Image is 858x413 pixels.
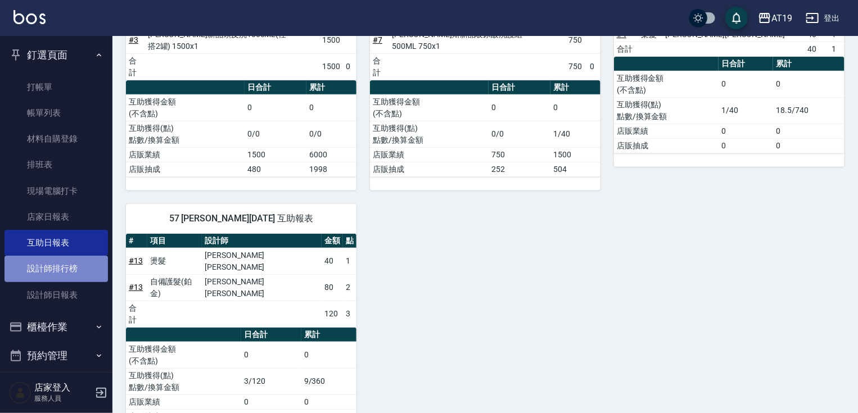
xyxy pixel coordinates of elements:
td: 店販抽成 [614,138,719,153]
td: 0 [343,53,356,80]
a: 店家日報表 [4,204,108,230]
td: 合計 [370,53,389,80]
button: 登出 [801,8,845,29]
td: 1500 [319,27,343,53]
td: 0 [773,71,845,97]
a: 設計師排行榜 [4,256,108,282]
td: 0/0 [489,121,550,147]
th: 日合計 [245,80,306,95]
td: 504 [550,162,600,176]
td: 0 [245,94,306,121]
span: 57 [PERSON_NAME][DATE] 互助報表 [139,213,343,224]
th: 累計 [306,80,356,95]
td: 合計 [126,53,145,80]
th: 日合計 [241,328,301,342]
h5: 店家登入 [34,382,92,393]
td: 燙髮 [147,248,202,274]
td: 自備護髮(鉑金) [147,274,202,301]
td: 0 [773,138,845,153]
td: 0 [550,94,600,121]
a: 設計師日報表 [4,282,108,308]
img: Logo [13,10,46,24]
button: save [725,7,748,29]
td: 店販業績 [614,124,719,138]
a: 互助日報表 [4,230,108,256]
button: 釘選頁面 [4,40,108,70]
button: 預約管理 [4,341,108,370]
td: 店販業績 [126,147,245,162]
table: a dense table [370,80,600,177]
td: 0 [241,342,301,368]
button: 報表及分析 [4,370,108,400]
td: 互助獲得(點) 點數/換算金額 [126,121,245,147]
td: 750 [566,27,587,53]
td: 合計 [126,301,147,327]
th: # [126,234,147,248]
td: [PERSON_NAME][PERSON_NAME] [202,248,322,274]
td: 252 [489,162,550,176]
td: 1/40 [550,121,600,147]
td: 互助獲得(點) 點數/換算金額 [614,97,719,124]
th: 金額 [322,234,343,248]
td: 18.5/740 [773,97,845,124]
td: [PERSON_NAME][PERSON_NAME] [202,274,322,301]
td: 店販業績 [126,394,241,409]
th: 日合計 [719,57,773,71]
a: #13 [129,256,143,265]
td: 店販業績 [370,147,489,162]
a: #4 [617,30,626,39]
table: a dense table [614,57,845,153]
a: 排班表 [4,152,108,178]
td: 750 [566,53,587,80]
td: 0/0 [306,121,356,147]
td: 1998 [306,162,356,176]
table: a dense table [126,234,356,328]
td: 1/40 [719,97,773,124]
td: 0 [719,71,773,97]
td: 合計 [614,42,638,56]
td: 互助獲得金額 (不含點) [126,94,245,121]
table: a dense table [370,13,600,80]
th: 點 [343,234,356,248]
td: 互助獲得(點) 點數/換算金額 [370,121,489,147]
td: 0 [719,138,773,153]
td: 6000 [306,147,356,162]
td: 120 [322,301,343,327]
td: [PERSON_NAME]斯新品玻尿酸洗護組500ML 750x1 [389,27,536,53]
table: a dense table [126,13,356,80]
button: AT19 [753,7,797,30]
div: AT19 [771,11,792,25]
button: 櫃檯作業 [4,312,108,342]
td: 1500 [245,147,306,162]
td: 0 [773,124,845,138]
td: 店販抽成 [126,162,245,176]
a: #13 [129,283,143,292]
a: 打帳單 [4,74,108,100]
td: 1 [829,42,845,56]
td: 互助獲得金額 (不含點) [614,71,719,97]
td: 互助獲得金額 (不含點) [126,342,241,368]
th: 設計師 [202,234,322,248]
td: 1500 [550,147,600,162]
a: #3 [129,35,138,44]
a: 材料自購登錄 [4,126,108,152]
td: 9/360 [301,368,356,394]
th: 累計 [301,328,356,342]
th: 累計 [773,57,845,71]
td: 40 [322,248,343,274]
td: 3/120 [241,368,301,394]
td: [PERSON_NAME]新品頭皮洗1000ML(任搭2罐) 1500x1 [145,27,291,53]
td: 750 [489,147,550,162]
td: 80 [322,274,343,301]
td: 0 [241,394,301,409]
table: a dense table [126,80,356,177]
td: 3 [343,301,356,327]
p: 服務人員 [34,393,92,403]
td: 0 [301,342,356,368]
th: 累計 [550,80,600,95]
td: 40 [805,42,829,56]
td: 480 [245,162,306,176]
td: 1 [343,248,356,274]
img: Person [9,382,31,404]
td: 店販抽成 [370,162,489,176]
